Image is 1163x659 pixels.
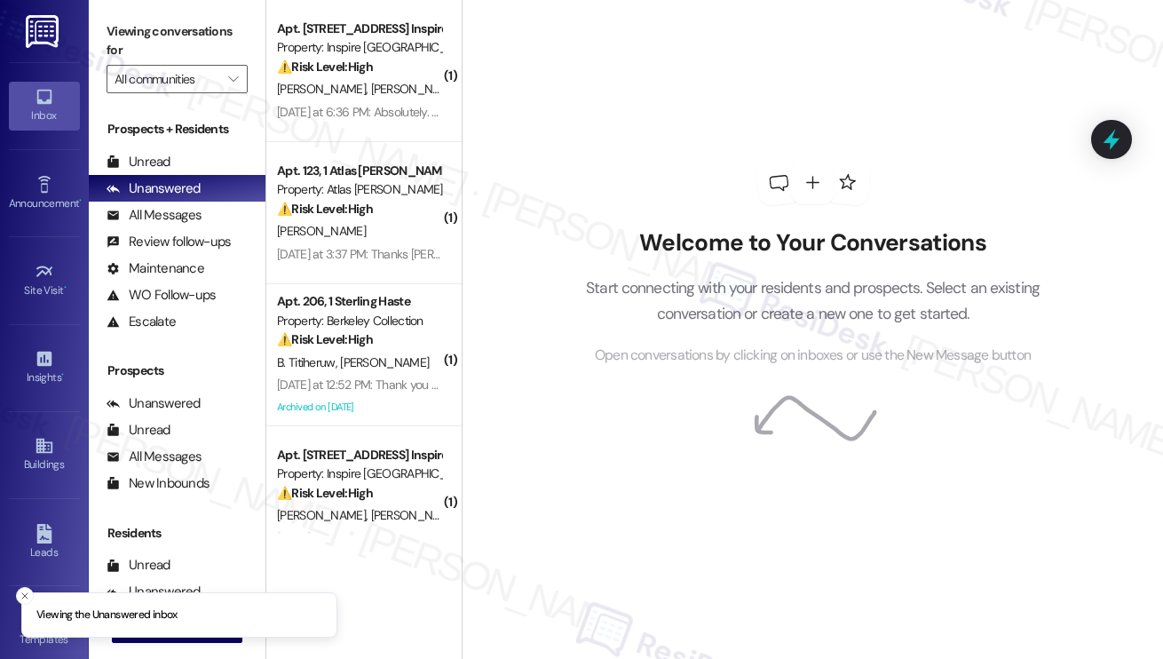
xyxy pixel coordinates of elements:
[371,81,460,97] span: [PERSON_NAME]
[107,474,210,493] div: New Inbounds
[277,38,441,57] div: Property: Inspire [GEOGRAPHIC_DATA]
[277,331,373,347] strong: ⚠️ Risk Level: High
[36,607,178,623] p: Viewing the Unanswered inbox
[277,312,441,330] div: Property: Berkeley Collection
[107,313,176,331] div: Escalate
[107,233,231,251] div: Review follow-ups
[61,369,64,381] span: •
[277,59,373,75] strong: ⚠️ Risk Level: High
[79,195,82,207] span: •
[107,206,202,225] div: All Messages
[9,344,80,392] a: Insights •
[9,519,80,567] a: Leads
[26,15,62,48] img: ResiDesk Logo
[89,524,265,543] div: Residents
[107,18,248,65] label: Viewing conversations for
[595,345,1031,367] span: Open conversations by clicking on inboxes or use the New Message button
[277,162,441,180] div: Apt. 123, 1 Atlas [PERSON_NAME]
[16,587,34,605] button: Close toast
[107,394,201,413] div: Unanswered
[277,464,441,483] div: Property: Inspire [GEOGRAPHIC_DATA]
[228,72,238,86] i: 
[277,292,441,311] div: Apt. 206, 1 Sterling Haste
[559,275,1067,326] p: Start connecting with your residents and prospects. Select an existing conversation or create a n...
[107,153,170,171] div: Unread
[9,82,80,130] a: Inbox
[371,507,460,523] span: [PERSON_NAME]
[277,223,366,239] span: [PERSON_NAME]
[89,120,265,139] div: Prospects + Residents
[277,354,340,370] span: B. Titiheruw
[277,81,371,97] span: [PERSON_NAME]
[107,448,202,466] div: All Messages
[277,20,441,38] div: Apt. [STREET_ADDRESS] Inspire Homes [GEOGRAPHIC_DATA]
[9,257,80,305] a: Site Visit •
[9,606,80,654] a: Templates •
[277,180,441,199] div: Property: Atlas [PERSON_NAME]
[277,246,1153,262] div: [DATE] at 3:37 PM: Thanks [PERSON_NAME], I'm trying to figure the portal out. I also have a 500$ ...
[89,361,265,380] div: Prospects
[107,286,216,305] div: WO Follow-ups
[9,431,80,479] a: Buildings
[277,377,1088,393] div: [DATE] at 12:52 PM: Thank you [PERSON_NAME]! Please let me know if I should still pay my half of ...
[115,65,219,93] input: All communities
[559,229,1067,258] h2: Welcome to Your Conversations
[277,507,371,523] span: [PERSON_NAME]
[107,259,204,278] div: Maintenance
[277,446,441,464] div: Apt. [STREET_ADDRESS] Inspire Homes [GEOGRAPHIC_DATA]
[107,556,170,575] div: Unread
[275,396,443,418] div: Archived on [DATE]
[340,354,429,370] span: [PERSON_NAME]
[277,485,373,501] strong: ⚠️ Risk Level: High
[64,282,67,294] span: •
[107,421,170,440] div: Unread
[107,179,201,198] div: Unanswered
[277,201,373,217] strong: ⚠️ Risk Level: High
